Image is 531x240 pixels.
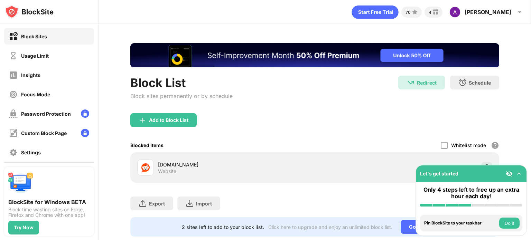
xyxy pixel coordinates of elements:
[9,90,18,99] img: focus-off.svg
[469,80,491,86] div: Schedule
[506,170,513,177] img: eye-not-visible.svg
[130,43,499,67] iframe: Banner
[420,171,458,176] div: Let's get started
[406,10,411,15] div: 70
[9,129,18,137] img: customize-block-page-off.svg
[141,163,150,172] img: favicons
[352,5,399,19] div: animation
[465,9,511,16] div: [PERSON_NAME]
[429,10,431,15] div: 4
[8,199,90,205] div: BlockSite for Windows BETA
[5,5,54,19] img: logo-blocksite.svg
[424,221,497,225] div: Pin BlockSite to your taskbar
[9,51,18,60] img: time-usage-off.svg
[149,117,188,123] div: Add to Block List
[411,8,419,16] img: points-small.svg
[196,201,212,207] div: Import
[21,111,71,117] div: Password Protection
[420,186,522,200] div: Only 4 steps left to free up an extra hour each day!
[268,224,392,230] div: Click here to upgrade and enjoy an unlimited block list.
[515,170,522,177] img: omni-setup-toggle.svg
[21,33,47,39] div: Block Sites
[451,142,486,148] div: Whitelist mode
[9,71,18,79] img: insights-off.svg
[21,150,41,155] div: Settings
[21,72,40,78] div: Insights
[158,168,176,174] div: Website
[14,225,34,230] div: Try Now
[81,109,89,118] img: lock-menu.svg
[21,130,67,136] div: Custom Block Page
[9,148,18,157] img: settings-off.svg
[130,76,233,90] div: Block List
[130,93,233,99] div: Block sites permanently or by schedule
[431,8,440,16] img: reward-small.svg
[21,53,49,59] div: Usage Limit
[417,80,437,86] div: Redirect
[182,224,264,230] div: 2 sites left to add to your block list.
[130,142,164,148] div: Blocked Items
[499,218,520,229] button: Do it
[8,171,33,196] img: push-desktop.svg
[449,7,460,18] img: ACg8ocICJpEAfMme18vvpbMF6iTu7fYcaw6ElBKT-rSlaVItfx9WfS8=s96-c
[21,92,50,97] div: Focus Mode
[81,129,89,137] img: lock-menu.svg
[401,220,448,234] div: Go Unlimited
[8,207,90,218] div: Block time wasting sites on Edge, Firefox and Chrome with one app!
[9,109,18,118] img: password-protection-off.svg
[9,32,18,41] img: block-on.svg
[149,201,165,207] div: Export
[158,161,315,168] div: [DOMAIN_NAME]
